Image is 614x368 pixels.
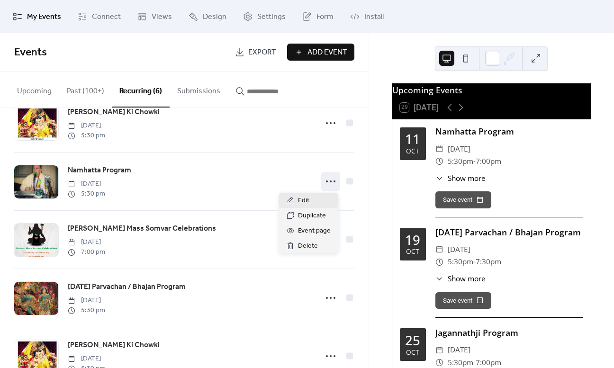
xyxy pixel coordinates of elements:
div: ​ [435,173,444,184]
span: 7:00 pm [68,247,105,257]
span: [DATE] [68,179,105,189]
div: ​ [435,155,444,168]
span: Form [316,11,334,23]
button: Submissions [170,72,228,107]
span: Show more [448,273,486,284]
div: Jagannathji Program [435,326,583,339]
span: [PERSON_NAME] Mass Somvar Celebrations [68,223,216,234]
button: Upcoming [9,72,59,107]
a: Settings [236,4,293,29]
a: [PERSON_NAME] Mass Somvar Celebrations [68,223,216,235]
a: [PERSON_NAME] Ki Chowki [68,106,160,118]
a: Form [295,4,341,29]
span: [DATE] [68,296,105,305]
span: Show more [448,173,486,184]
span: 5:30 pm [68,131,105,141]
div: ​ [435,344,444,356]
button: Past (100+) [59,72,112,107]
div: Oct [406,248,419,255]
a: Design [181,4,234,29]
span: - [473,155,476,168]
a: My Events [6,4,68,29]
a: Connect [71,4,128,29]
a: Views [130,4,179,29]
div: [DATE] Parvachan / Bhajan Program [435,226,583,238]
span: 5:30pm [448,155,473,168]
span: Events [14,42,47,63]
a: Export [228,44,283,61]
div: 19 [405,233,420,247]
div: 11 [405,133,420,146]
div: Namhatta Program [435,125,583,137]
span: Connect [92,11,121,23]
div: 25 [405,334,420,347]
a: Namhatta Program [68,164,131,177]
span: Add Event [307,47,347,58]
span: Export [248,47,276,58]
span: Event page [298,225,331,237]
div: ​ [435,273,444,284]
div: Oct [406,148,419,154]
span: 7:30pm [476,256,501,268]
span: Namhatta Program [68,165,131,176]
span: 5:30 pm [68,189,105,199]
span: [DATE] [68,121,105,131]
button: Save event [435,292,491,309]
span: Duplicate [298,210,326,222]
button: Save event [435,191,491,208]
span: [DATE] [68,237,105,247]
span: [PERSON_NAME] Ki Chowki [68,340,160,351]
span: My Events [27,11,61,23]
div: ​ [435,143,444,155]
span: Views [152,11,172,23]
span: Install [364,11,384,23]
button: ​Show more [435,173,486,184]
a: Install [343,4,391,29]
button: Add Event [287,44,354,61]
a: [PERSON_NAME] Ki Chowki [68,339,160,351]
a: [DATE] Parvachan / Bhajan Program [68,281,186,293]
span: Delete [298,241,318,252]
div: ​ [435,243,444,256]
button: Recurring (6) [112,72,170,108]
span: Settings [257,11,286,23]
span: Edit [298,195,309,206]
span: 7:00pm [476,155,501,168]
span: 5:30 pm [68,305,105,315]
button: ​Show more [435,273,486,284]
div: Oct [406,349,419,356]
span: [DATE] [448,243,470,256]
span: [DATE] [448,344,470,356]
span: [DATE] [68,354,105,364]
span: [PERSON_NAME] Ki Chowki [68,107,160,118]
span: Design [203,11,226,23]
div: ​ [435,256,444,268]
span: - [473,256,476,268]
span: [DATE] [448,143,470,155]
span: 5:30pm [448,256,473,268]
div: Upcoming Events [392,84,591,96]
